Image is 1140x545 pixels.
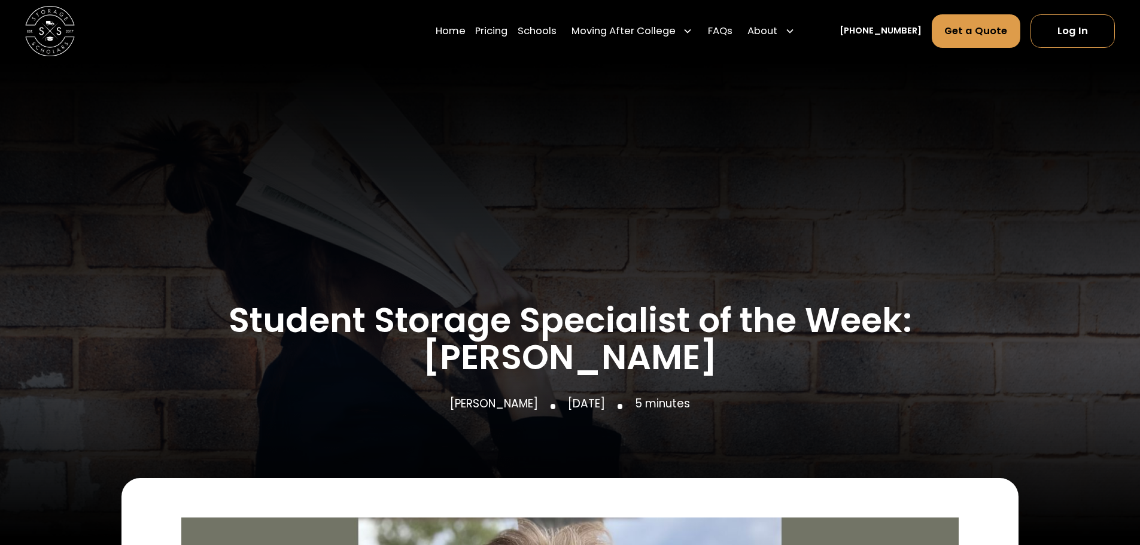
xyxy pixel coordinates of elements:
a: Get a Quote [932,14,1021,48]
a: Schools [518,14,557,48]
a: Home [436,14,466,48]
div: Moving After College [571,24,676,39]
a: [PHONE_NUMBER] [840,25,922,38]
a: FAQs [708,14,732,48]
a: Log In [1030,14,1115,48]
div: Moving After College [567,14,698,48]
p: [PERSON_NAME] [450,395,538,412]
h1: Student Storage Specialist of the Week: [PERSON_NAME] [121,302,1018,377]
img: Storage Scholars main logo [25,6,75,56]
p: 5 minutes [635,395,690,412]
p: [DATE] [568,395,605,412]
div: About [747,24,777,39]
div: About [743,14,800,48]
a: Pricing [475,14,507,48]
